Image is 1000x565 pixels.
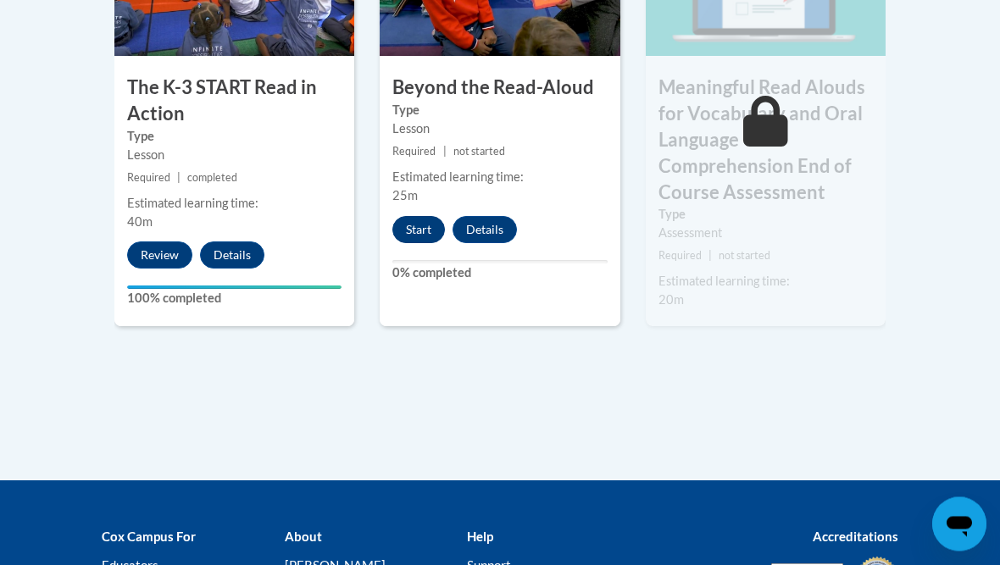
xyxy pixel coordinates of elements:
div: Estimated learning time: [127,195,342,213]
button: Details [200,242,264,269]
span: not started [719,250,770,263]
span: not started [453,146,505,158]
b: About [285,529,322,545]
button: Review [127,242,192,269]
label: 0% completed [392,264,607,283]
span: | [443,146,447,158]
span: | [177,172,181,185]
div: Estimated learning time: [392,169,607,187]
span: Required [658,250,702,263]
label: Type [658,206,873,224]
span: completed [187,172,237,185]
span: Required [392,146,436,158]
b: Help [467,529,493,545]
iframe: Button to launch messaging window [932,497,986,551]
span: 25m [392,189,418,203]
h3: Beyond the Read-Aloud [380,75,619,102]
label: 100% completed [127,290,342,308]
div: Assessment [658,224,873,243]
div: Your progress [127,286,342,290]
button: Details [453,217,517,244]
h3: Meaningful Read Alouds for Vocabulary and Oral Language Comprehension End of Course Assessment [646,75,886,206]
span: Required [127,172,170,185]
span: | [708,250,712,263]
div: Lesson [392,120,607,139]
span: 40m [127,215,153,230]
button: Start [392,217,445,244]
label: Type [127,128,342,147]
b: Cox Campus For [102,529,196,545]
label: Type [392,102,607,120]
b: Accreditations [813,529,898,545]
div: Estimated learning time: [658,273,873,291]
span: 20m [658,293,684,307]
div: Lesson [127,147,342,165]
h3: The K-3 START Read in Action [114,75,354,128]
